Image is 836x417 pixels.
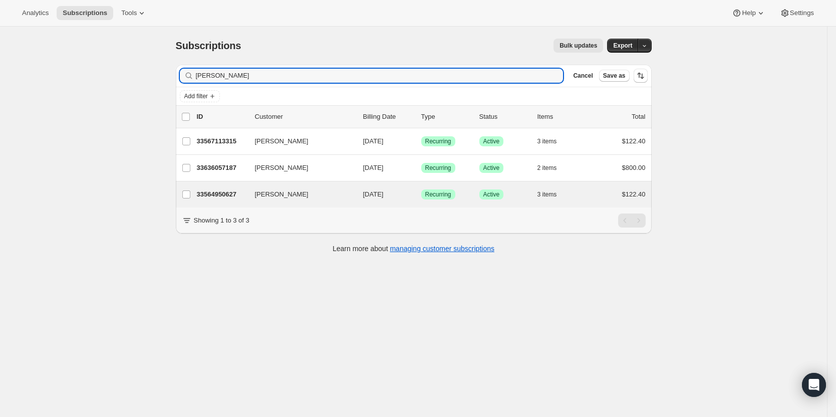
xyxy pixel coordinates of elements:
button: Tools [115,6,153,20]
button: Cancel [569,70,597,82]
span: 2 items [537,164,557,172]
p: Customer [255,112,355,122]
p: Total [632,112,645,122]
button: Analytics [16,6,55,20]
span: [DATE] [363,164,384,171]
span: $122.40 [622,190,646,198]
span: $800.00 [622,164,646,171]
div: 33636057187[PERSON_NAME][DATE]SuccessRecurringSuccessActive2 items$800.00 [197,161,646,175]
span: $122.40 [622,137,646,145]
p: Billing Date [363,112,413,122]
p: Showing 1 to 3 of 3 [194,216,249,226]
span: Active [483,164,500,172]
span: Recurring [425,164,451,172]
span: Save as [603,72,626,80]
p: Status [479,112,529,122]
button: Subscriptions [57,6,113,20]
span: [DATE] [363,137,384,145]
div: IDCustomerBilling DateTypeStatusItemsTotal [197,112,646,122]
button: 3 items [537,134,568,148]
span: Subscriptions [176,40,241,51]
span: [PERSON_NAME] [255,189,309,199]
span: 3 items [537,137,557,145]
a: managing customer subscriptions [390,245,494,253]
span: Help [742,9,755,17]
span: Recurring [425,137,451,145]
p: 33564950627 [197,189,247,199]
span: Subscriptions [63,9,107,17]
span: 3 items [537,190,557,198]
span: Active [483,190,500,198]
span: Add filter [184,92,208,100]
div: Open Intercom Messenger [802,373,826,397]
span: [PERSON_NAME] [255,163,309,173]
p: ID [197,112,247,122]
button: [PERSON_NAME] [249,133,349,149]
span: Recurring [425,190,451,198]
button: Settings [774,6,820,20]
button: Sort the results [634,69,648,83]
input: Filter subscribers [196,69,564,83]
nav: Pagination [618,214,646,228]
span: Analytics [22,9,49,17]
button: 3 items [537,187,568,201]
button: Add filter [180,90,220,102]
p: 33636057187 [197,163,247,173]
button: Help [726,6,771,20]
div: Type [421,112,471,122]
p: 33567113315 [197,136,247,146]
button: Bulk updates [553,39,603,53]
button: Export [607,39,638,53]
div: 33564950627[PERSON_NAME][DATE]SuccessRecurringSuccessActive3 items$122.40 [197,187,646,201]
button: 2 items [537,161,568,175]
span: Cancel [573,72,593,80]
button: [PERSON_NAME] [249,186,349,202]
div: 33567113315[PERSON_NAME][DATE]SuccessRecurringSuccessActive3 items$122.40 [197,134,646,148]
span: [DATE] [363,190,384,198]
div: Items [537,112,588,122]
span: [PERSON_NAME] [255,136,309,146]
button: [PERSON_NAME] [249,160,349,176]
span: Active [483,137,500,145]
span: Tools [121,9,137,17]
span: Export [613,42,632,50]
p: Learn more about [333,244,494,254]
button: Save as [599,70,630,82]
span: Settings [790,9,814,17]
span: Bulk updates [560,42,597,50]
